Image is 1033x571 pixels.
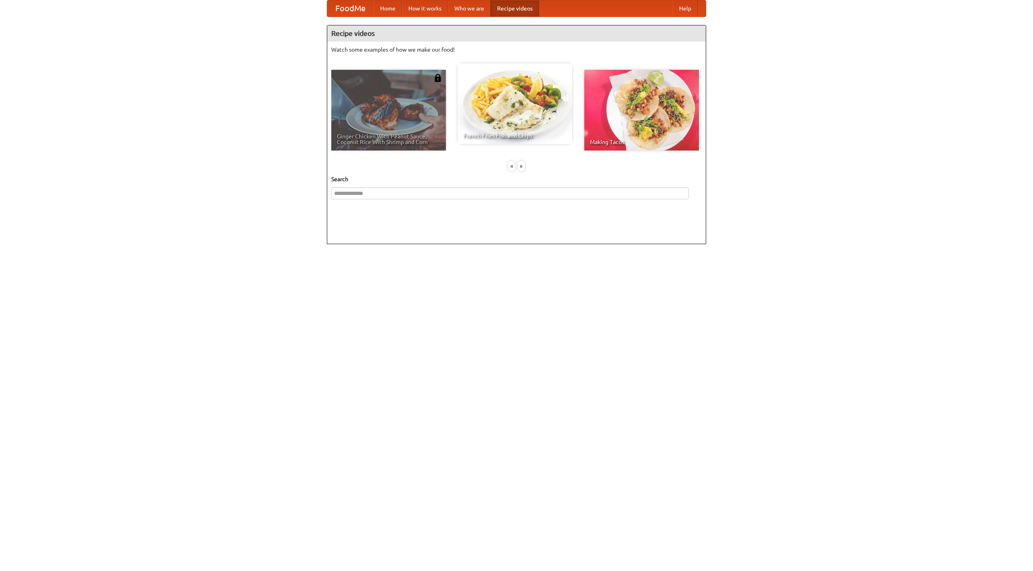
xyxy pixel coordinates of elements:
img: 483408.png [434,74,442,82]
a: Recipe videos [491,0,539,17]
h5: Search [331,175,702,183]
a: Making Tacos [584,70,699,151]
a: How it works [402,0,448,17]
a: Who we are [448,0,491,17]
p: Watch some examples of how we make our food! [331,46,702,54]
span: French Fries Fish and Chips [463,133,567,138]
a: French Fries Fish and Chips [458,63,572,144]
div: « [508,161,515,171]
a: Home [374,0,402,17]
div: » [518,161,525,171]
a: FoodMe [327,0,374,17]
span: Making Tacos [590,139,693,145]
a: Help [673,0,698,17]
h4: Recipe videos [327,25,706,42]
